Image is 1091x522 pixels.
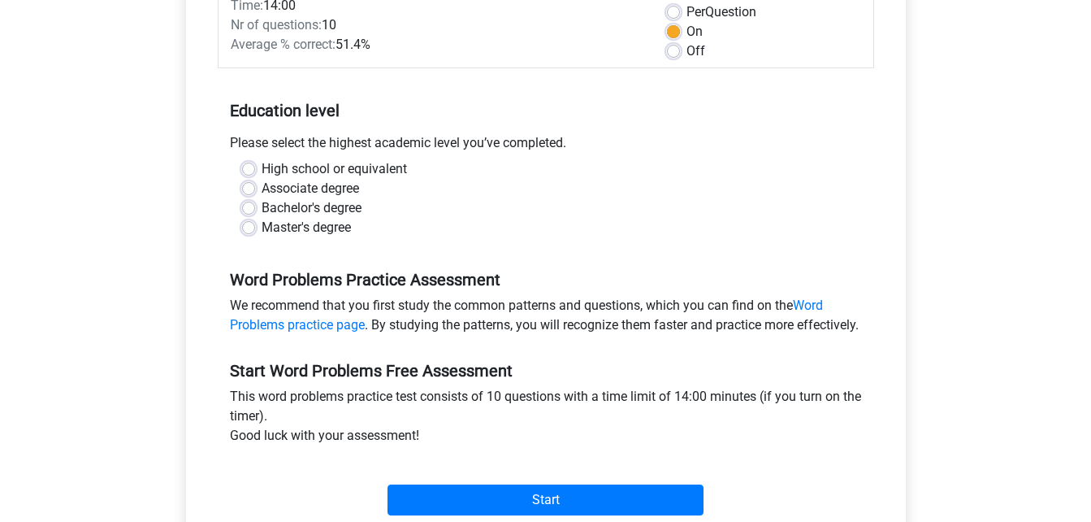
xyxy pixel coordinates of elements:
[230,270,862,289] h5: Word Problems Practice Assessment
[218,387,874,452] div: This word problems practice test consists of 10 questions with a time limit of 14:00 minutes (if ...
[218,133,874,159] div: Please select the highest academic level you’ve completed.
[218,296,874,341] div: We recommend that you first study the common patterns and questions, which you can find on the . ...
[387,485,704,515] input: Start
[231,17,322,33] span: Nr of questions:
[686,2,756,22] label: Question
[262,198,362,218] label: Bachelor's degree
[262,179,359,198] label: Associate degree
[219,15,655,35] div: 10
[686,22,703,41] label: On
[686,4,705,20] span: Per
[219,35,655,54] div: 51.4%
[230,94,862,127] h5: Education level
[262,218,351,237] label: Master's degree
[231,37,336,52] span: Average % correct:
[262,159,407,179] label: High school or equivalent
[686,41,705,61] label: Off
[230,361,862,381] h5: Start Word Problems Free Assessment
